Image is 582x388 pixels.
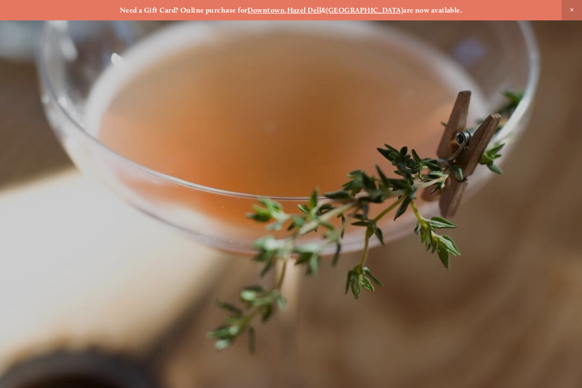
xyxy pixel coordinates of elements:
[120,6,248,15] strong: Need a Gift Card? Online purchase for
[287,6,322,15] a: Hazel Dell
[326,6,403,15] a: [GEOGRAPHIC_DATA]
[285,6,287,15] strong: ,
[403,6,462,15] strong: are now available.
[321,6,326,15] strong: &
[247,6,285,15] a: Downtown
